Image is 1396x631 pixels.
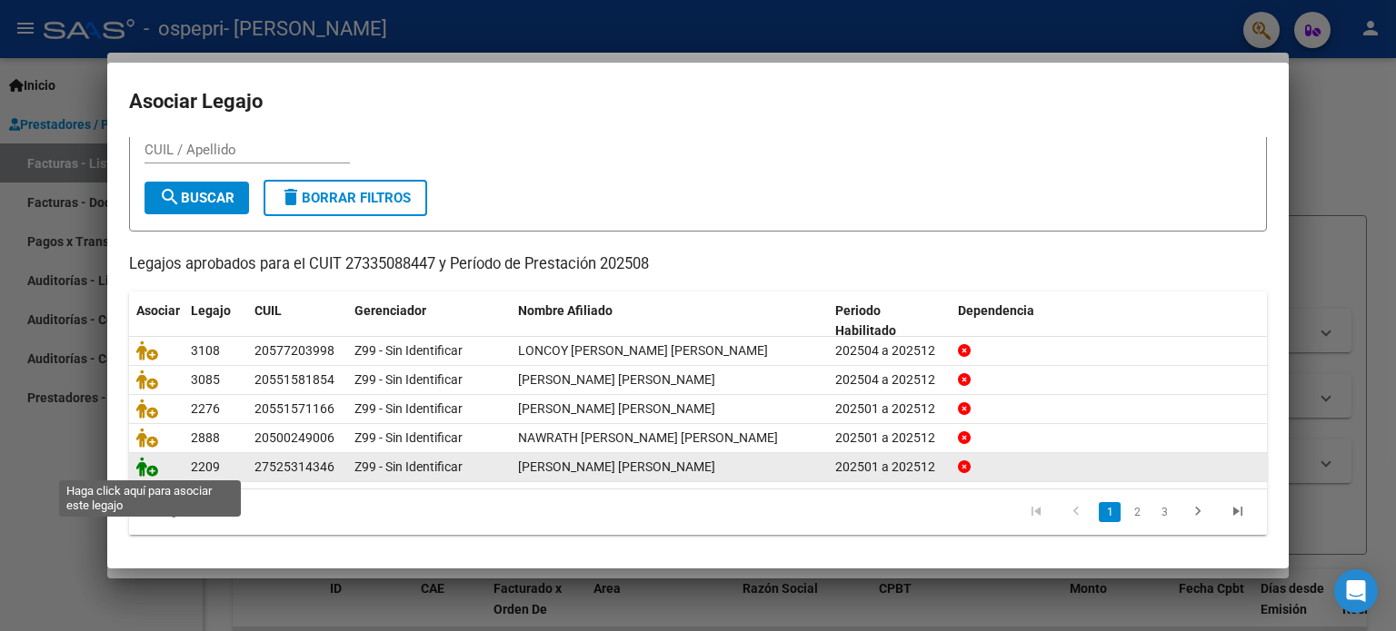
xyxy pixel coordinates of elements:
[828,291,951,351] datatable-header-cell: Periodo Habilitado
[254,340,334,361] div: 20577203998
[951,291,1268,351] datatable-header-cell: Dependencia
[136,303,180,318] span: Asociar
[518,401,715,416] span: PELLIZA GUTIERREZ LEON AGUSTIN
[191,401,220,416] span: 2276
[835,370,943,390] div: 202504 a 202512
[518,430,778,445] span: NAWRATH FLORES ALEXANDER ELVIS
[254,428,334,449] div: 20500249006
[184,291,247,351] datatable-header-cell: Legajo
[191,343,220,358] span: 3108
[264,180,427,216] button: Borrar Filtros
[1059,502,1093,522] a: go to previous page
[191,372,220,387] span: 3085
[129,84,1267,119] h2: Asociar Legajo
[354,430,463,445] span: Z99 - Sin Identificar
[354,343,463,358] span: Z99 - Sin Identificar
[191,430,220,445] span: 2888
[1123,497,1151,527] li: page 2
[145,182,249,214] button: Buscar
[511,291,828,351] datatable-header-cell: Nombre Afiliado
[835,457,943,478] div: 202501 a 202512
[835,399,943,419] div: 202501 a 202512
[518,303,613,318] span: Nombre Afiliado
[159,186,181,208] mat-icon: search
[835,303,896,339] span: Periodo Habilitado
[518,372,715,387] span: ESPINOZA CAMPOS THIAGO ISMAEL
[1126,502,1148,522] a: 2
[191,459,220,474] span: 2209
[354,372,463,387] span: Z99 - Sin Identificar
[354,459,463,474] span: Z99 - Sin Identificar
[1099,502,1121,522] a: 1
[254,303,282,318] span: CUIL
[835,428,943,449] div: 202501 a 202512
[347,291,511,351] datatable-header-cell: Gerenciador
[191,303,231,318] span: Legajo
[129,291,184,351] datatable-header-cell: Asociar
[129,253,1267,276] p: Legajos aprobados para el CUIT 27335088447 y Período de Prestación 202508
[1181,502,1215,522] a: go to next page
[518,459,715,474] span: RODRIGUEZ LOURDES SOLANGE
[247,291,347,351] datatable-header-cell: CUIL
[1019,502,1053,522] a: go to first page
[354,303,426,318] span: Gerenciador
[280,186,302,208] mat-icon: delete
[129,489,354,535] div: 12 registros
[254,457,334,478] div: 27525314346
[280,190,411,206] span: Borrar Filtros
[1334,569,1378,613] div: Open Intercom Messenger
[1221,502,1255,522] a: go to last page
[254,370,334,390] div: 20551581854
[254,399,334,419] div: 20551571166
[159,190,234,206] span: Buscar
[1096,497,1123,527] li: page 1
[1153,502,1175,522] a: 3
[354,401,463,416] span: Z99 - Sin Identificar
[1151,497,1178,527] li: page 3
[518,343,768,358] span: LONCOY FERNANDEZ JEREMIAS GIOVANNI
[958,303,1034,318] span: Dependencia
[835,340,943,361] div: 202504 a 202512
